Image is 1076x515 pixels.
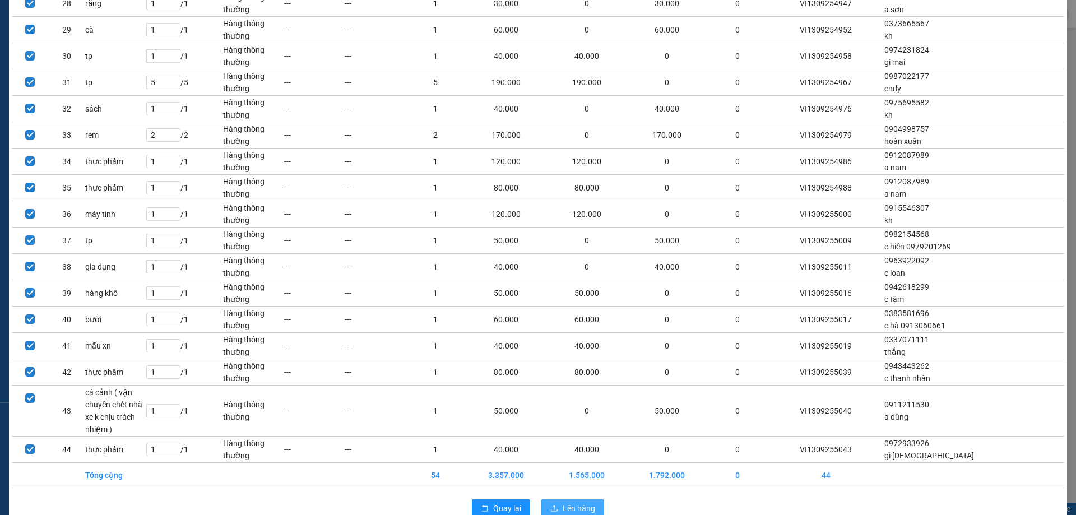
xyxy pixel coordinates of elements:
td: VI1309254952 [768,17,884,43]
td: Hàng thông thường [222,69,284,96]
td: 1 [405,201,466,228]
td: 40.000 [466,333,546,359]
td: 2 [405,122,466,149]
td: 60.000 [466,307,546,333]
td: 32 [48,96,85,122]
td: cá cảnh ( vận chuyển chết nhà xe k chịu trách nhiệm ) [85,386,146,437]
td: VI1309255043 [768,437,884,463]
td: 50.000 [627,228,707,254]
td: / 1 [146,17,222,43]
td: 1 [405,280,466,307]
td: / 1 [146,359,222,386]
span: 0337071111 [884,335,929,344]
td: --- [344,122,405,149]
td: 43 [48,386,85,437]
td: Hàng thông thường [222,122,284,149]
td: 170.000 [466,122,546,149]
td: 120.000 [546,149,627,175]
td: Hàng thông thường [222,43,284,69]
td: 0 [707,463,768,488]
td: VI1309255039 [768,359,884,386]
td: --- [344,333,405,359]
td: VI1309254976 [768,96,884,122]
td: 1 [405,386,466,437]
td: tp [85,228,146,254]
td: 40.000 [546,437,627,463]
td: 36 [48,201,85,228]
span: 0972933926 [884,439,929,448]
td: --- [344,254,405,280]
td: 1 [405,149,466,175]
td: Hàng thông thường [222,280,284,307]
td: 37 [48,228,85,254]
td: --- [344,175,405,201]
td: 1 [405,96,466,122]
td: 0 [707,69,768,96]
td: --- [344,280,405,307]
td: / 1 [146,149,222,175]
td: 1 [405,437,466,463]
td: Hàng thông thường [222,386,284,437]
td: --- [344,228,405,254]
td: 80.000 [466,175,546,201]
td: 38 [48,254,85,280]
span: a sơn [884,5,904,14]
td: 190.000 [466,69,546,96]
td: 33 [48,122,85,149]
td: --- [284,333,345,359]
td: 1 [405,333,466,359]
td: Hàng thông thường [222,333,284,359]
td: --- [344,359,405,386]
td: 44 [768,463,884,488]
td: / 1 [146,437,222,463]
td: tp [85,43,146,69]
td: rèm [85,122,146,149]
td: --- [284,175,345,201]
td: 0 [707,228,768,254]
td: / 1 [146,386,222,437]
td: 1.565.000 [546,463,627,488]
td: hàng khô [85,280,146,307]
td: Hàng thông thường [222,149,284,175]
span: 0942618299 [884,282,929,291]
span: 0912087989 [884,151,929,160]
span: kh [884,216,893,225]
span: a nam [884,189,906,198]
td: 0 [627,333,707,359]
td: 40.000 [466,254,546,280]
td: 1.792.000 [627,463,707,488]
td: --- [284,280,345,307]
td: 34 [48,149,85,175]
td: 40.000 [627,254,707,280]
td: VI1309255017 [768,307,884,333]
td: 190.000 [546,69,627,96]
span: endy [884,84,901,93]
td: 40.000 [466,43,546,69]
span: 0975695582 [884,98,929,107]
td: 0 [627,43,707,69]
td: 0 [627,201,707,228]
td: 60.000 [466,17,546,43]
td: 0 [707,201,768,228]
td: 30 [48,43,85,69]
td: 40.000 [546,333,627,359]
td: sách [85,96,146,122]
td: 170.000 [627,122,707,149]
td: 1 [405,43,466,69]
td: 0 [707,280,768,307]
span: kh [884,31,893,40]
td: 40.000 [466,96,546,122]
td: mẫu xn [85,333,146,359]
td: Tổng cộng [85,463,146,488]
span: upload [550,504,558,513]
td: VI1309255019 [768,333,884,359]
td: thực phẩm [85,175,146,201]
td: máy tính [85,201,146,228]
td: / 1 [146,201,222,228]
td: 0 [627,69,707,96]
td: / 1 [146,96,222,122]
td: 0 [707,149,768,175]
td: Hàng thông thường [222,359,284,386]
td: 120.000 [466,201,546,228]
td: VI1309255011 [768,254,884,280]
